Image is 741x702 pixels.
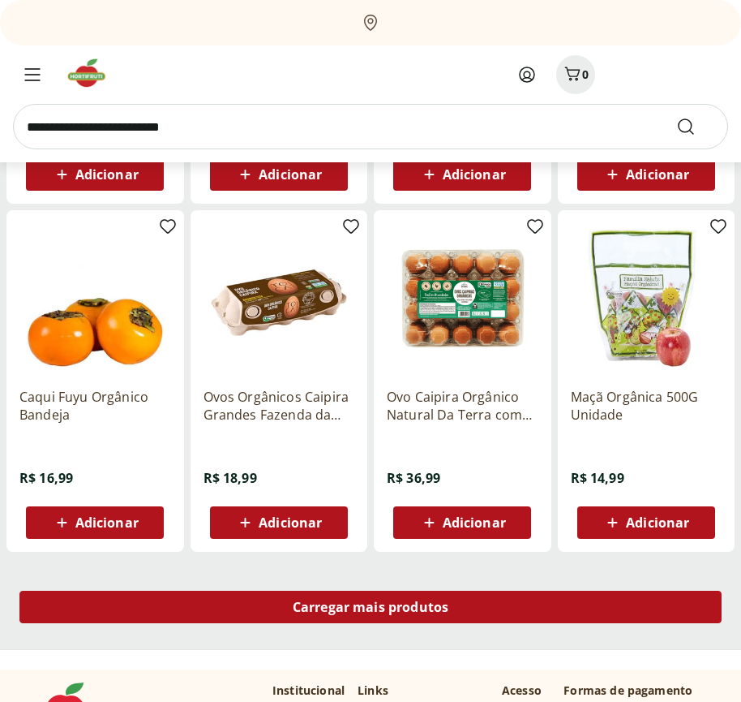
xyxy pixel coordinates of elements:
span: Adicionar [626,516,689,529]
button: Adicionar [577,506,715,539]
img: Maçã Orgânica 500G Unidade [571,223,722,375]
p: Acesso [502,683,542,699]
input: search [13,104,728,149]
span: Adicionar [443,516,506,529]
span: Adicionar [259,516,322,529]
button: Adicionar [393,506,531,539]
button: Adicionar [26,506,164,539]
span: R$ 14,99 [571,469,624,487]
a: Ovos Orgânicos Caipira Grandes Fazenda da Toca com 10 unidades [203,388,355,424]
button: Adicionar [26,158,164,191]
img: Hortifruti [65,57,119,89]
span: Adicionar [626,168,689,181]
img: Ovos Orgânicos Caipira Grandes Fazenda da Toca com 10 unidades [203,223,355,375]
span: Carregar mais produtos [293,601,449,614]
p: Institucional [272,683,345,699]
button: Carrinho [556,55,595,94]
a: Carregar mais produtos [19,591,722,630]
img: Ovo Caipira Orgânico Natural Da Terra com 20 unidades [387,223,538,375]
img: Caqui Fuyu Orgânico Bandeja [19,223,171,375]
span: Adicionar [75,516,139,529]
button: Adicionar [393,158,531,191]
a: Ovo Caipira Orgânico Natural Da Terra com 20 unidades [387,388,538,424]
span: R$ 18,99 [203,469,257,487]
span: 0 [582,67,589,82]
p: Formas de pagamento [563,683,709,699]
button: Menu [13,55,52,94]
span: R$ 16,99 [19,469,73,487]
button: Submit Search [676,117,715,136]
a: Caqui Fuyu Orgânico Bandeja [19,388,171,424]
a: Maçã Orgânica 500G Unidade [571,388,722,424]
span: Adicionar [75,168,139,181]
span: R$ 36,99 [387,469,440,487]
span: Adicionar [259,168,322,181]
button: Adicionar [210,506,348,539]
button: Adicionar [577,158,715,191]
span: Adicionar [443,168,506,181]
button: Adicionar [210,158,348,191]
